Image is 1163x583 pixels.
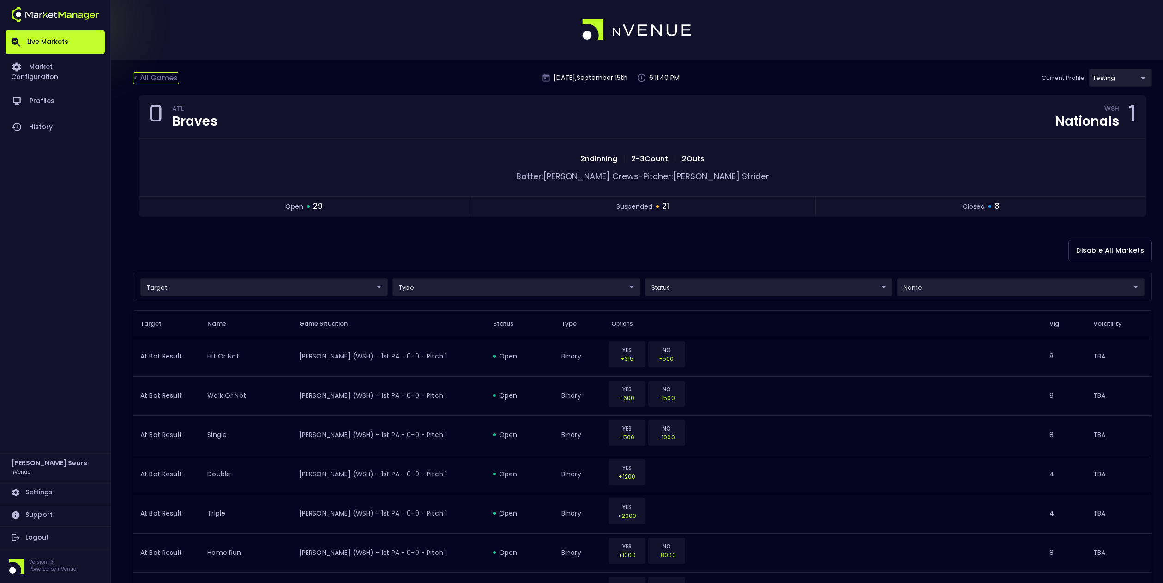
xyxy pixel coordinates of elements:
span: Volatility [1093,320,1134,328]
td: 8 [1042,415,1086,455]
td: At Bat Result [133,337,200,376]
span: 2 Outs [679,153,707,164]
td: single [200,415,291,455]
div: open [493,509,547,518]
td: binary [554,533,604,572]
td: binary [554,337,604,376]
span: | [671,153,679,164]
span: Game Situation [299,320,360,328]
td: [PERSON_NAME] (WSH) - 1st PA - 0-0 - Pitch 1 [292,376,486,415]
th: Options [604,310,1042,337]
p: +1000 [615,551,639,559]
span: Batter: [PERSON_NAME] Crews [516,170,639,182]
div: target [645,278,892,296]
td: [PERSON_NAME] (WSH) - 1st PA - 0-0 - Pitch 1 [292,415,486,455]
p: +1200 [615,472,639,481]
td: double [200,455,291,494]
td: TBA [1086,533,1152,572]
a: Profiles [6,88,105,114]
td: 8 [1042,533,1086,572]
span: Pitcher: [PERSON_NAME] Strider [643,170,769,182]
span: 8 [994,200,1000,213]
span: suspended [616,202,652,212]
span: 29 [313,200,323,213]
p: +600 [615,394,639,402]
td: triple [200,494,291,533]
div: target [1089,69,1152,87]
td: 8 [1042,337,1086,376]
p: Current Profile [1042,73,1085,83]
span: | [620,153,628,164]
td: binary [554,494,604,533]
div: target [140,278,388,296]
td: [PERSON_NAME] (WSH) - 1st PA - 0-0 - Pitch 1 [292,494,486,533]
p: -8000 [654,551,679,559]
div: ATL [172,106,217,114]
span: Status [493,320,526,328]
p: YES [615,424,639,433]
td: TBA [1086,494,1152,533]
a: Live Markets [6,30,105,54]
span: Target [140,320,174,328]
td: binary [554,455,604,494]
div: Nationals [1055,115,1119,128]
td: hit or not [200,337,291,376]
p: +2000 [615,511,639,520]
p: YES [615,346,639,354]
h2: [PERSON_NAME] Sears [11,458,87,468]
td: At Bat Result [133,455,200,494]
span: 2 - 3 Count [628,153,671,164]
div: open [493,430,547,439]
p: -1000 [654,433,679,442]
p: [DATE] , September 15 th [554,73,627,83]
p: +500 [615,433,639,442]
div: open [493,352,547,361]
td: [PERSON_NAME] (WSH) - 1st PA - 0-0 - Pitch 1 [292,337,486,376]
p: YES [615,463,639,472]
p: Version 1.31 [29,559,76,565]
div: < All Games [133,72,179,84]
td: home run [200,533,291,572]
td: TBA [1086,455,1152,494]
a: Logout [6,527,105,549]
p: NO [654,346,679,354]
span: 2nd Inning [578,153,620,164]
td: TBA [1086,415,1152,455]
p: 6:11:40 PM [649,73,680,83]
a: Market Configuration [6,54,105,88]
td: walk or not [200,376,291,415]
img: logo [11,7,99,22]
span: Name [207,320,238,328]
div: open [493,469,547,479]
p: YES [615,385,639,394]
p: -1500 [654,394,679,402]
div: Braves [172,115,217,128]
p: NO [654,424,679,433]
td: 8 [1042,376,1086,415]
td: At Bat Result [133,415,200,455]
div: open [493,548,547,557]
span: Type [561,320,589,328]
button: Disable All Markets [1068,240,1152,261]
div: target [392,278,640,296]
td: [PERSON_NAME] (WSH) - 1st PA - 0-0 - Pitch 1 [292,533,486,572]
p: YES [615,503,639,511]
td: 4 [1042,494,1086,533]
a: Support [6,504,105,526]
td: [PERSON_NAME] (WSH) - 1st PA - 0-0 - Pitch 1 [292,455,486,494]
a: Settings [6,481,105,504]
h3: nVenue [11,468,30,475]
td: TBA [1086,376,1152,415]
td: 4 [1042,455,1086,494]
span: - [639,170,643,182]
div: Version 1.31Powered by nVenue [6,559,105,574]
div: open [493,391,547,400]
p: NO [654,385,679,394]
div: 1 [1128,103,1137,131]
span: 21 [662,200,669,213]
span: Vig [1049,320,1071,328]
a: History [6,114,105,140]
p: Powered by nVenue [29,565,76,572]
td: binary [554,415,604,455]
span: open [285,202,303,212]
